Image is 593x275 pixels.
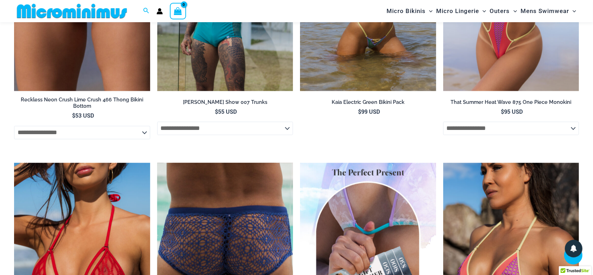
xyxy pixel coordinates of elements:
h2: Kaia Electric Green Bikini Pack [300,99,436,106]
a: Mens SwimwearMenu ToggleMenu Toggle [519,2,578,20]
span: $ [215,108,218,115]
bdi: 55 USD [215,108,237,115]
img: MM SHOP LOGO FLAT [14,3,130,19]
span: Micro Bikinis [387,2,426,20]
span: $ [72,112,75,119]
bdi: 53 USD [72,112,94,119]
bdi: 99 USD [358,108,380,115]
a: Account icon link [157,8,163,14]
a: That Summer Heat Wave 875 One Piece Monokini [443,99,579,108]
a: OutersMenu ToggleMenu Toggle [488,2,519,20]
a: [PERSON_NAME] Show 007 Trunks [157,99,293,108]
span: Mens Swimwear [521,2,569,20]
span: Menu Toggle [510,2,517,20]
h2: [PERSON_NAME] Show 007 Trunks [157,99,293,106]
h2: That Summer Heat Wave 875 One Piece Monokini [443,99,579,106]
span: Menu Toggle [479,2,486,20]
a: Micro LingerieMenu ToggleMenu Toggle [434,2,488,20]
span: Micro Lingerie [436,2,479,20]
a: Search icon link [143,7,149,15]
span: Menu Toggle [426,2,433,20]
a: Kaia Electric Green Bikini Pack [300,99,436,108]
bdi: 95 USD [501,108,523,115]
span: $ [501,108,504,115]
span: Menu Toggle [569,2,576,20]
h2: Reckless Neon Crush Lime Crush 466 Thong Bikini Bottom [14,96,150,110]
nav: Site Navigation [384,1,579,21]
a: View Shopping Cart, empty [170,3,186,19]
a: Micro BikinisMenu ToggleMenu Toggle [385,2,434,20]
a: Reckless Neon Crush Lime Crush 466 Thong Bikini Bottom [14,96,150,112]
span: $ [358,108,361,115]
span: Outers [490,2,510,20]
